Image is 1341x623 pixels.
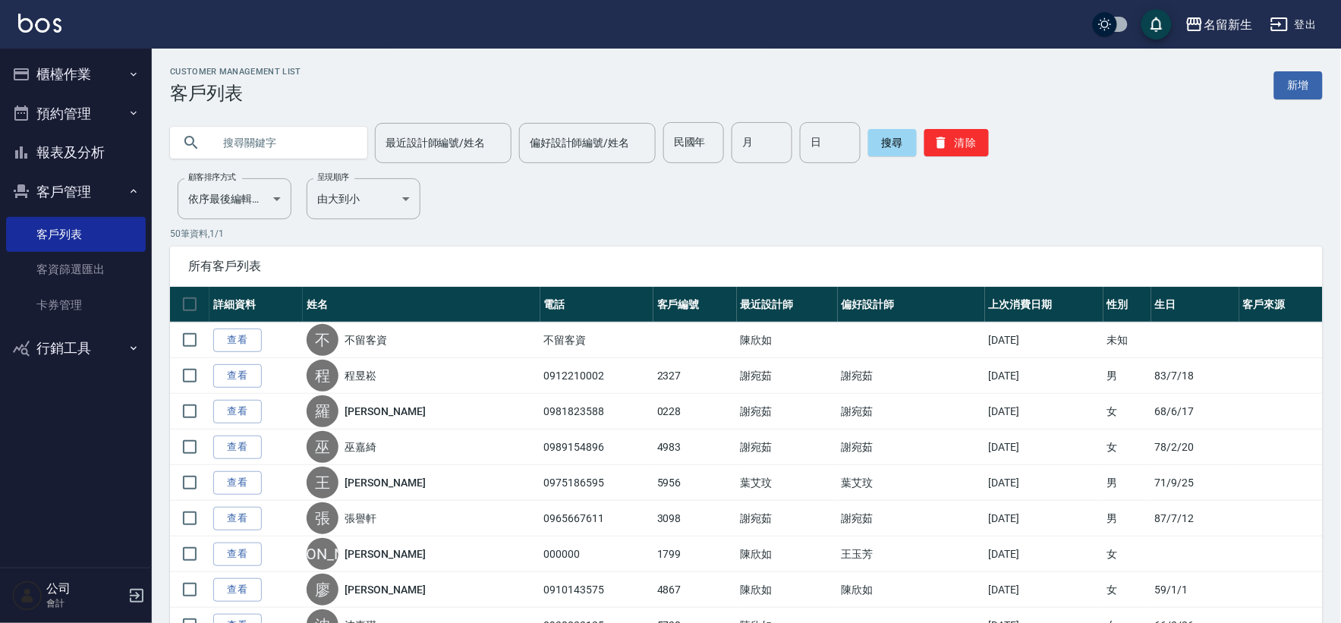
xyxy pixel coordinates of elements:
[737,536,838,572] td: 陳欣如
[540,323,653,358] td: 不留客資
[46,581,124,596] h5: 公司
[1151,429,1239,465] td: 78/2/20
[838,429,985,465] td: 謝宛茹
[1264,11,1323,39] button: 登出
[737,501,838,536] td: 謝宛茹
[737,429,838,465] td: 謝宛茹
[540,394,653,429] td: 0981823588
[213,400,262,423] a: 查看
[653,358,737,394] td: 2327
[213,578,262,602] a: 查看
[6,217,146,252] a: 客戶列表
[307,574,338,606] div: 廖
[838,394,985,429] td: 謝宛茹
[178,178,291,219] div: 依序最後編輯時間
[1103,287,1151,323] th: 性別
[170,83,301,104] h3: 客戶列表
[985,465,1103,501] td: [DATE]
[307,502,338,534] div: 張
[18,14,61,33] img: Logo
[540,465,653,501] td: 0975186595
[838,358,985,394] td: 謝宛茹
[838,287,985,323] th: 偏好設計師
[838,501,985,536] td: 謝宛茹
[6,252,146,287] a: 客資篩選匯出
[303,287,540,323] th: 姓名
[46,596,124,610] p: 會計
[213,543,262,566] a: 查看
[6,94,146,134] button: 預約管理
[212,122,355,163] input: 搜尋關鍵字
[307,538,338,570] div: [PERSON_NAME]
[317,171,349,183] label: 呈現順序
[540,501,653,536] td: 0965667611
[307,324,338,356] div: 不
[6,55,146,94] button: 櫃檯作業
[737,358,838,394] td: 謝宛茹
[1103,465,1151,501] td: 男
[985,394,1103,429] td: [DATE]
[213,471,262,495] a: 查看
[1103,429,1151,465] td: 女
[345,511,376,526] a: 張譽軒
[307,467,338,499] div: 王
[868,129,917,156] button: 搜尋
[6,133,146,172] button: 報表及分析
[170,67,301,77] h2: Customer Management List
[345,368,376,383] a: 程昱崧
[1141,9,1172,39] button: save
[1239,287,1323,323] th: 客戶來源
[345,546,425,562] a: [PERSON_NAME]
[838,536,985,572] td: 王玉芳
[213,507,262,530] a: 查看
[985,429,1103,465] td: [DATE]
[209,287,303,323] th: 詳細資料
[737,287,838,323] th: 最近設計師
[345,582,425,597] a: [PERSON_NAME]
[213,436,262,459] a: 查看
[188,171,236,183] label: 顧客排序方式
[1151,394,1239,429] td: 68/6/17
[985,501,1103,536] td: [DATE]
[6,172,146,212] button: 客戶管理
[540,429,653,465] td: 0989154896
[307,360,338,392] div: 程
[1179,9,1258,40] button: 名留新生
[1151,501,1239,536] td: 87/7/12
[540,572,653,608] td: 0910143575
[985,358,1103,394] td: [DATE]
[1274,71,1323,99] a: 新增
[12,581,42,611] img: Person
[1103,501,1151,536] td: 男
[540,287,653,323] th: 電話
[1103,536,1151,572] td: 女
[345,475,425,490] a: [PERSON_NAME]
[6,329,146,368] button: 行銷工具
[1151,287,1239,323] th: 生日
[1151,572,1239,608] td: 59/1/1
[653,465,737,501] td: 5956
[737,394,838,429] td: 謝宛茹
[737,465,838,501] td: 葉艾玟
[540,358,653,394] td: 0912210002
[213,329,262,352] a: 查看
[924,129,989,156] button: 清除
[6,288,146,323] a: 卡券管理
[188,259,1305,274] span: 所有客戶列表
[1103,572,1151,608] td: 女
[345,332,387,348] a: 不留客資
[985,572,1103,608] td: [DATE]
[838,465,985,501] td: 葉艾玟
[1151,358,1239,394] td: 83/7/18
[985,323,1103,358] td: [DATE]
[838,572,985,608] td: 陳欣如
[985,536,1103,572] td: [DATE]
[213,364,262,388] a: 查看
[307,178,420,219] div: 由大到小
[307,395,338,427] div: 羅
[1103,323,1151,358] td: 未知
[1151,465,1239,501] td: 71/9/25
[653,536,737,572] td: 1799
[1204,15,1252,34] div: 名留新生
[1103,394,1151,429] td: 女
